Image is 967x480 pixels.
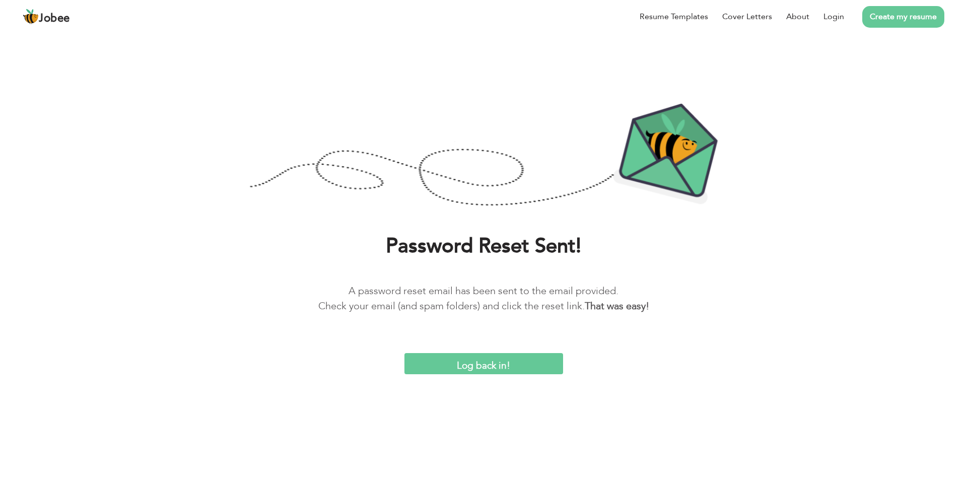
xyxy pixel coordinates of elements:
[39,13,70,24] span: Jobee
[786,11,809,23] a: About
[23,9,70,25] a: Jobee
[15,284,952,314] p: A password reset email has been sent to the email provided. Check your email (and spam folders) a...
[862,6,944,28] a: Create my resume
[249,103,718,209] img: Password-Reset-Confirmation.png
[585,299,649,313] b: That was easy!
[404,353,563,375] input: Log back in!
[15,233,952,259] h1: Password Reset Sent!
[722,11,772,23] a: Cover Letters
[23,9,39,25] img: jobee.io
[640,11,708,23] a: Resume Templates
[823,11,844,23] a: Login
